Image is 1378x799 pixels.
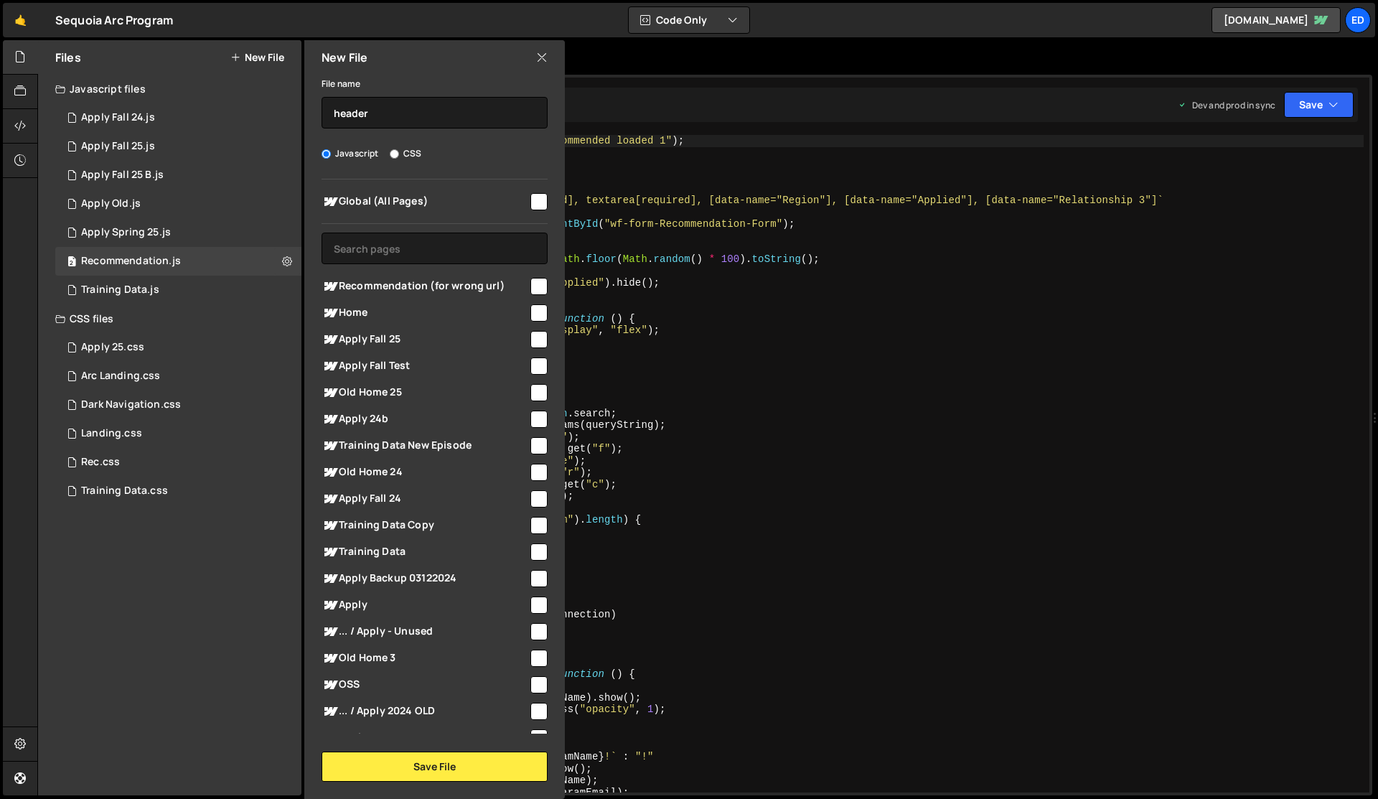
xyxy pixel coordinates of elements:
[81,169,164,182] div: Apply Fall 25 B.js
[629,7,749,33] button: Code Only
[322,278,528,295] span: Recommendation (for wrong url)
[55,11,173,29] div: Sequoia Arc Program
[38,304,301,333] div: CSS files
[55,161,301,190] div: 3787/42795.js
[322,384,528,401] span: Old Home 25
[322,331,528,348] span: Apply Fall 25
[55,190,301,218] div: 3787/6643.js
[1211,7,1341,33] a: [DOMAIN_NAME]
[81,111,155,124] div: Apply Fall 24.js
[1284,92,1354,118] button: Save
[322,304,528,322] span: Home
[322,676,528,693] span: OSS
[55,276,301,304] div: 3787/15416.js
[55,477,301,505] div: 3787/15601.css
[55,218,301,247] div: 3787/30467.js
[322,623,528,640] span: ... / Apply - Unused
[322,77,360,91] label: File name
[67,257,76,268] span: 2
[322,50,367,65] h2: New File
[322,650,528,667] span: Old Home 3
[81,456,120,469] div: Rec.css
[322,411,528,428] span: Apply 24b
[322,193,528,210] span: Global (All Pages)
[1178,99,1275,111] div: Dev and prod in sync
[81,398,181,411] div: Dark Navigation.css
[390,146,421,161] label: CSS
[322,146,379,161] label: Javascript
[81,341,144,354] div: Apply 25.css
[38,75,301,103] div: Javascript files
[1345,7,1371,33] a: Ed
[322,543,528,561] span: Training Data
[55,247,301,276] div: 3787/7189.js
[81,485,168,497] div: Training Data.css
[322,233,548,264] input: Search pages
[55,50,81,65] h2: Files
[322,490,528,508] span: Apply Fall 24
[55,333,301,362] div: 3787/9376.css
[81,140,155,153] div: Apply Fall 25.js
[390,149,399,159] input: CSS
[55,448,301,477] div: 3787/32425.css
[322,597,528,614] span: Apply
[81,370,160,383] div: Arc Landing.css
[322,570,528,587] span: Apply Backup 03122024
[322,437,528,454] span: Training Data New Episode
[55,419,301,448] div: 3787/32467.css
[322,729,528,747] span: Apply II
[322,752,548,782] button: Save File
[230,52,284,63] button: New File
[322,703,528,720] span: ... / Apply 2024 OLD
[81,226,171,239] div: Apply Spring 25.js
[81,255,181,268] div: Recommendation.js
[55,103,301,132] div: 3787/16470.js
[3,3,38,37] a: 🤙
[81,197,141,210] div: Apply Old.js
[322,97,548,129] input: Name
[322,464,528,481] span: Old Home 24
[81,284,159,296] div: Training Data.js
[322,358,528,375] span: Apply Fall Test
[55,132,301,161] div: 3787/42293.js
[81,427,142,440] div: Landing.css
[55,391,301,419] div: 3787/15554.css
[55,362,301,391] div: 3787/30520.css
[322,517,528,534] span: Training Data Copy
[322,149,331,159] input: Javascript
